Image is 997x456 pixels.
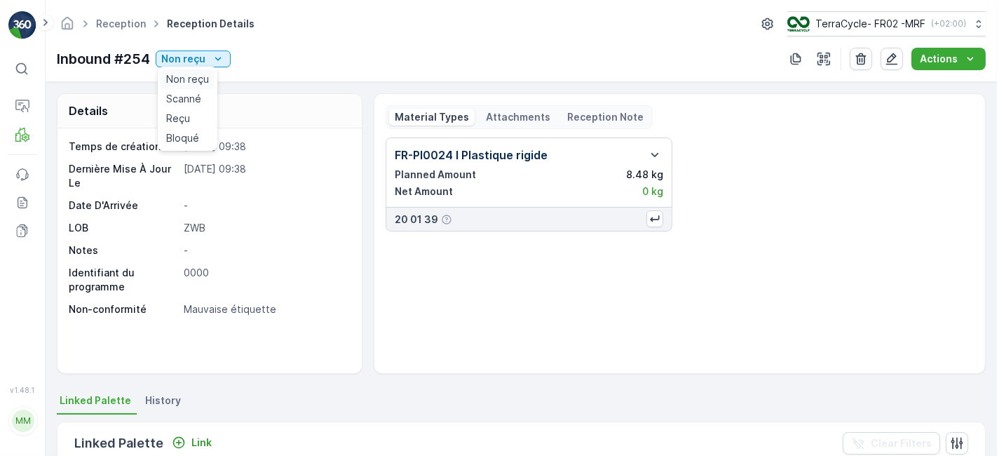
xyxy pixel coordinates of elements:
[567,110,644,124] p: Reception Note
[843,432,940,455] button: Clear Filters
[184,221,348,235] p: ZWB
[184,199,348,213] p: -
[166,112,190,126] span: Reçu
[166,131,199,145] span: Bloqué
[184,140,348,154] p: [DATE] 09:38
[166,434,217,451] button: Link
[69,221,178,235] p: LOB
[920,52,958,66] p: Actions
[57,48,150,69] p: Inbound #254
[12,410,34,432] div: MM
[815,17,925,31] p: TerraCycle- FR02 -MRF
[787,16,810,32] img: terracycle.png
[60,21,75,33] a: Homepage
[69,102,108,119] p: Details
[145,394,181,408] span: History
[626,168,663,182] p: 8.48 kg
[166,72,209,86] span: Non reçu
[8,11,36,39] img: logo
[486,110,550,124] p: Attachments
[156,51,231,67] button: Non reçu
[161,52,205,66] p: Non reçu
[395,213,438,227] p: 20 01 39
[395,168,476,182] p: Planned Amount
[96,18,146,29] a: Reception
[441,214,452,225] div: Help Tooltip Icon
[642,185,663,199] p: 0 kg
[166,92,201,106] span: Scanné
[164,17,257,31] span: Reception Details
[184,302,348,316] p: Mauvaise étiquette
[69,199,178,213] p: Date D'Arrivée
[184,162,348,190] p: [DATE] 09:38
[395,147,548,163] p: FR-PI0024 I Plastique rigide
[911,48,986,70] button: Actions
[395,110,469,124] p: Material Types
[158,67,217,151] ul: Non reçu
[69,162,178,190] p: Dernière Mise À Jour Le
[871,436,932,450] p: Clear Filters
[787,11,986,36] button: TerraCycle- FR02 -MRF(+02:00)
[184,243,348,257] p: -
[60,394,131,408] span: Linked Palette
[8,397,36,445] button: MM
[74,434,163,453] p: Linked Palette
[395,185,453,199] p: Net Amount
[69,266,178,294] p: Identifiant du programme
[69,302,178,316] p: Non-conformité
[69,140,178,154] p: Temps de création
[8,386,36,394] span: v 1.48.1
[191,436,212,450] p: Link
[69,243,178,257] p: Notes
[931,18,966,29] p: ( +02:00 )
[184,266,348,294] p: 0000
